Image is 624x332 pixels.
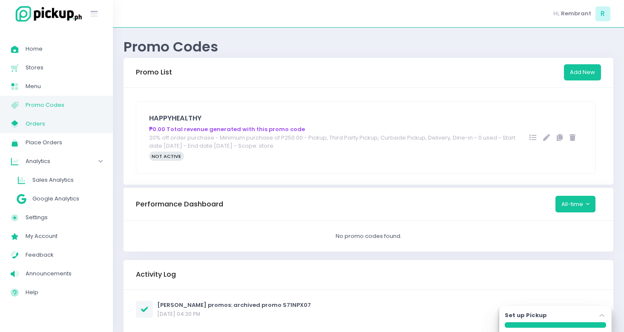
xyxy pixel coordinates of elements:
span: R [595,6,610,21]
i: Remove promo [569,134,575,141]
span: My Account [26,231,102,242]
a: Sales Analytics [7,171,113,189]
span: Menu [26,81,102,92]
span: Orders [26,118,102,129]
label: Set up Pickup [505,311,547,320]
i: Promo Orders [529,134,536,141]
div: Promo Codes [124,38,613,55]
span: Promo Codes [26,100,102,111]
button: Add New [564,64,601,80]
div: No promo codes found. [136,232,601,240]
span: Home [26,43,102,54]
a: Google Analytics [7,189,113,208]
img: logo [11,5,83,23]
h3: Performance Dashboard [136,200,223,209]
span: Feedback [26,249,102,260]
span: Settings [26,212,102,223]
div: ₱0.00 Total revenue generated with this promo code [149,125,523,134]
span: [PERSON_NAME] [157,301,208,309]
span: [DATE] 04:20 PM [157,310,200,318]
i: Copy promo [557,134,563,141]
span: promos: archived promo S71NPX07 [208,301,311,309]
div: Not Active [149,152,184,161]
span: Help [26,287,102,298]
span: Google Analytics [32,193,102,204]
h5: HAPPYHEALTHY [149,114,529,123]
h3: Promo List [136,68,172,77]
span: Stores [26,62,102,73]
span: Announcements [26,268,102,279]
i: Edit promo [543,134,550,141]
div: 20% off order purchase - Minimum purchase of P250.00 - Pickup, Third Party Pickup, Curbside Picku... [149,134,523,150]
span: Sales Analytics [32,175,102,186]
span: Hi, [553,9,560,18]
span: Analytics [26,156,75,167]
span: Place Orders [26,137,102,148]
div: Activity Log [136,263,176,286]
button: All-time [555,196,595,212]
span: Rembrant [561,9,591,18]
